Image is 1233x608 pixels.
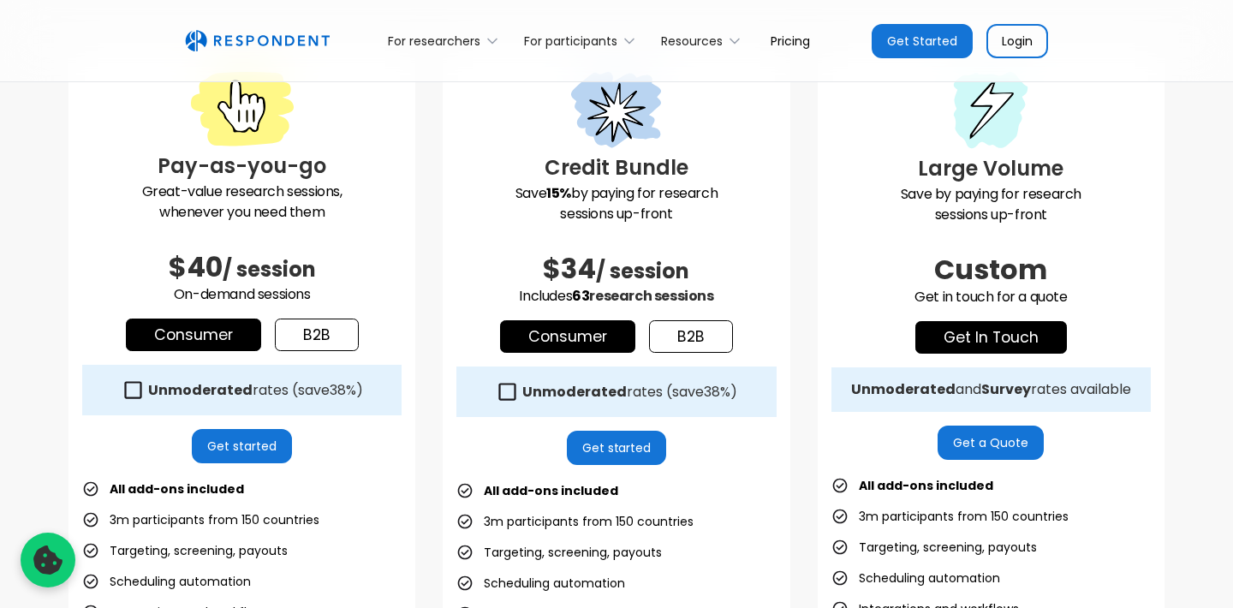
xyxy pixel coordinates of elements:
[831,153,1151,184] h3: Large Volume
[456,510,694,533] li: 3m participants from 150 countries
[831,535,1037,559] li: Targeting, screening, payouts
[567,431,667,465] a: Get started
[456,183,776,224] p: Save by paying for research sessions up-front
[831,566,1000,590] li: Scheduling automation
[148,382,363,399] div: rates (save )
[661,33,723,50] div: Resources
[169,247,223,286] span: $40
[938,426,1044,460] a: Get a Quote
[515,21,652,61] div: For participants
[82,569,251,593] li: Scheduling automation
[543,249,596,288] span: $34
[456,540,662,564] li: Targeting, screening, payouts
[649,320,733,353] a: b2b
[851,381,1131,398] div: and rates available
[484,482,618,499] strong: All add-ons included
[82,151,402,182] h3: Pay-as-you-go
[522,384,737,401] div: rates (save )
[275,319,359,351] a: b2b
[831,287,1151,307] p: Get in touch for a quote
[831,504,1069,528] li: 3m participants from 150 countries
[148,380,253,400] strong: Unmoderated
[456,286,776,307] p: Includes
[872,24,973,58] a: Get Started
[596,257,689,285] span: / session
[522,382,627,402] strong: Unmoderated
[185,30,330,52] img: Untitled UI logotext
[986,24,1048,58] a: Login
[652,21,757,61] div: Resources
[704,382,730,402] span: 38%
[831,184,1151,225] p: Save by paying for research sessions up-front
[934,250,1047,289] span: Custom
[859,477,993,494] strong: All add-ons included
[757,21,824,61] a: Pricing
[223,255,316,283] span: / session
[915,321,1067,354] a: get in touch
[330,380,356,400] span: 38%
[82,284,402,305] p: On-demand sessions
[82,182,402,223] p: Great-value research sessions, whenever you need them
[110,480,244,498] strong: All add-ons included
[185,30,330,52] a: home
[388,33,480,50] div: For researchers
[546,183,571,203] strong: 15%
[378,21,515,61] div: For researchers
[524,33,617,50] div: For participants
[981,379,1031,399] strong: Survey
[456,571,625,595] li: Scheduling automation
[126,319,261,351] a: Consumer
[456,152,776,183] h3: Credit Bundle
[500,320,635,353] a: Consumer
[82,539,288,563] li: Targeting, screening, payouts
[192,429,292,463] a: Get started
[589,286,713,306] span: research sessions
[82,508,319,532] li: 3m participants from 150 countries
[851,379,956,399] strong: Unmoderated
[572,286,589,306] span: 63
